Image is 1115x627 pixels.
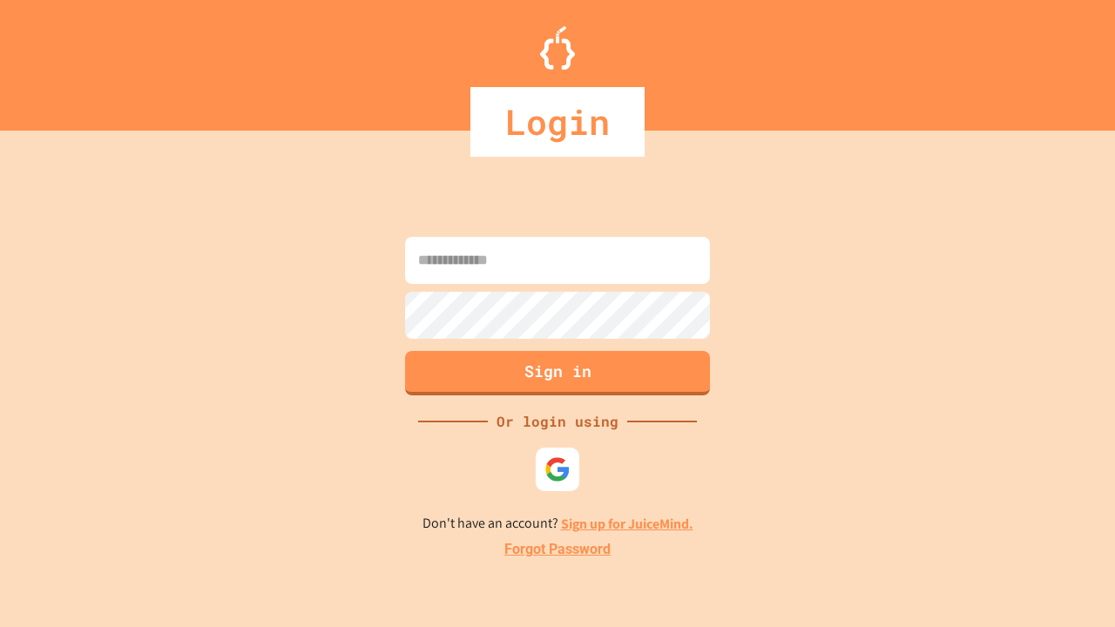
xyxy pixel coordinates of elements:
[470,87,645,157] div: Login
[561,515,693,533] a: Sign up for JuiceMind.
[504,539,611,560] a: Forgot Password
[422,513,693,535] p: Don't have an account?
[405,351,710,395] button: Sign in
[544,456,571,482] img: google-icon.svg
[540,26,575,70] img: Logo.svg
[488,411,627,432] div: Or login using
